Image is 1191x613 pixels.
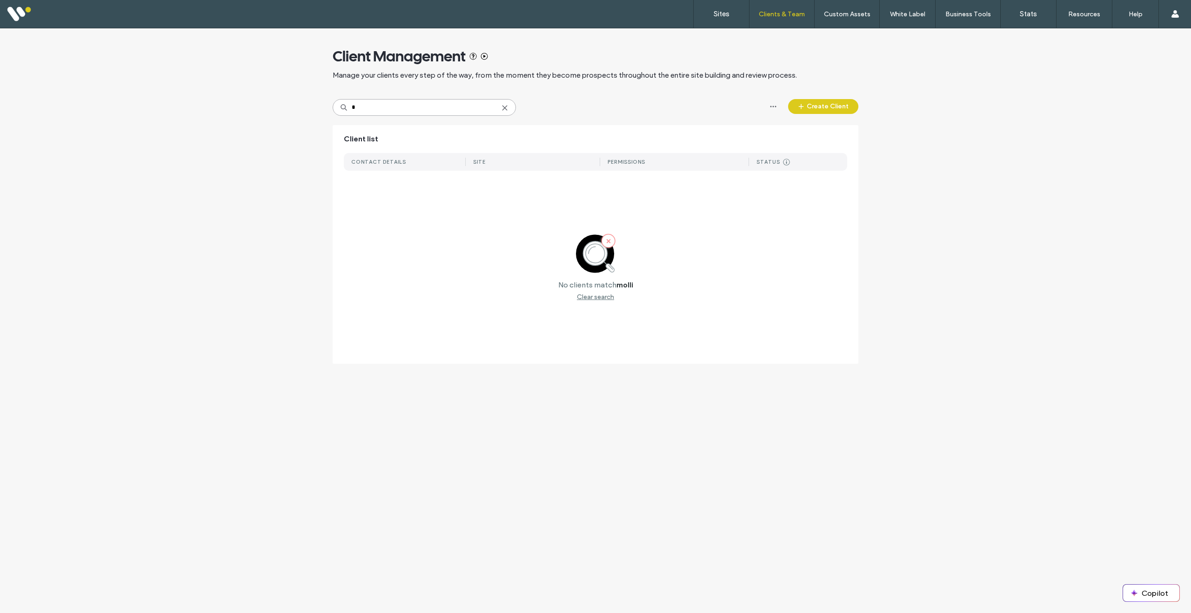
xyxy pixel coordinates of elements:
[577,293,614,301] div: Clear search
[616,280,633,289] label: molli
[21,7,40,15] span: Help
[759,10,805,18] label: Clients & Team
[351,159,406,165] div: CONTACT DETAILS
[890,10,925,18] label: White Label
[824,10,870,18] label: Custom Assets
[756,159,780,165] div: STATUS
[473,159,486,165] div: SITE
[608,159,645,165] div: PERMISSIONS
[714,10,729,18] label: Sites
[945,10,991,18] label: Business Tools
[558,280,616,289] label: No clients match
[1020,10,1037,18] label: Stats
[333,47,466,66] span: Client Management
[333,70,797,80] span: Manage your clients every step of the way, from the moment they become prospects throughout the e...
[1129,10,1143,18] label: Help
[1123,585,1179,601] button: Copilot
[344,134,378,144] span: Client list
[1068,10,1100,18] label: Resources
[788,99,858,114] button: Create Client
